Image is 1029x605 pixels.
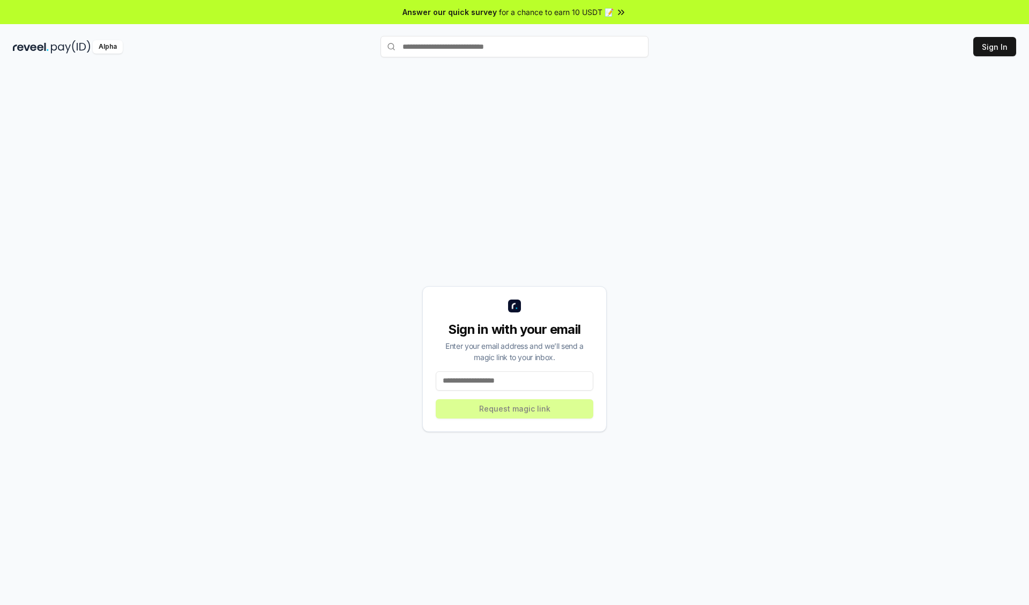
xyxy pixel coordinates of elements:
img: pay_id [51,40,91,54]
div: Enter your email address and we’ll send a magic link to your inbox. [436,340,593,363]
div: Alpha [93,40,123,54]
span: Answer our quick survey [402,6,497,18]
button: Sign In [973,37,1016,56]
img: logo_small [508,300,521,312]
span: for a chance to earn 10 USDT 📝 [499,6,614,18]
div: Sign in with your email [436,321,593,338]
img: reveel_dark [13,40,49,54]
